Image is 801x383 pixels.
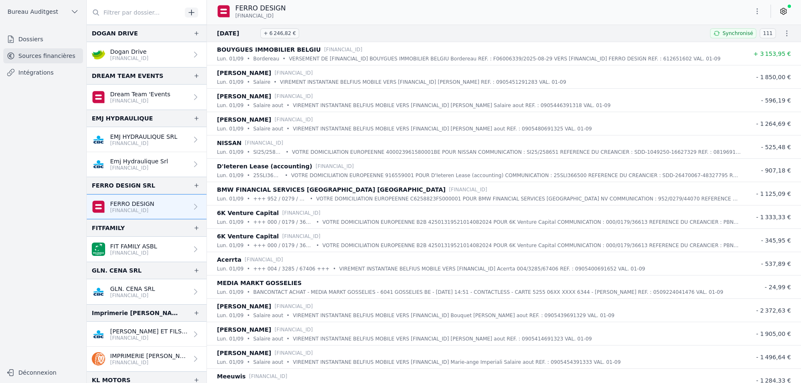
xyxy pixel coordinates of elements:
[87,237,207,262] a: FIT FAMILY ASBL [FINANCIAL_ID]
[245,139,283,147] p: [FINANCIAL_ID]
[247,265,250,273] div: •
[3,5,83,18] button: Bureau Auditgest
[756,330,791,337] span: - 1 905,00 €
[110,327,188,335] p: [PERSON_NAME] ET FILS (IMPRIMERIE) SRL
[87,279,207,304] a: GLN. CENA SRL [FINANCIAL_ID]
[322,241,741,250] p: VOTRE DOMICILIATION EUROPEENNE B2B 42501319521014082024 POUR 6K Venture Capital COMMUNICATION : 0...
[92,243,105,256] img: BNP_BE_BUSINESS_GEBABEBB.png
[87,152,207,177] a: Emj Hydraulique Srl [FINANCIAL_ID]
[285,171,288,180] div: •
[723,30,753,37] span: Synchronisé
[253,311,283,320] p: Salaire aout
[217,195,244,203] p: lun. 01/09
[110,285,155,293] p: GLN. CENA SRL
[217,125,244,133] p: lun. 01/09
[110,207,154,214] p: [FINANCIAL_ID]
[253,171,282,180] p: 25SLI366500
[761,144,791,150] span: - 525,48 €
[217,148,244,156] p: lun. 01/09
[217,265,244,273] p: lun. 01/09
[110,200,154,208] p: FERRO DESIGN
[92,28,138,38] div: DOGAN DRIVE
[92,180,155,190] div: FERRO DESIGN SRL
[87,322,207,347] a: [PERSON_NAME] ET FILS (IMPRIMERIE) SRL [FINANCIAL_ID]
[339,265,645,273] p: VIREMENT INSTANTANE BELFIUS MOBILE VERS [FINANCIAL_ID] Acerrta 004/3285/67406 REF. : 090540069165...
[293,335,592,343] p: VIREMENT INSTANTANE BELFIUS MOBILE VERS [FINANCIAL_ID] [PERSON_NAME] aout REF. : 0905414691323 VA...
[217,138,242,148] p: NISSAN
[756,354,791,360] span: - 1 496,64 €
[753,50,791,57] span: + 3 153,95 €
[275,115,313,124] p: [FINANCIAL_ID]
[92,352,105,365] img: ing.png
[274,78,277,86] div: •
[247,148,250,156] div: •
[761,237,791,244] span: - 345,95 €
[217,115,271,125] p: [PERSON_NAME]
[247,78,250,86] div: •
[253,288,723,296] p: BANCONTACT ACHAT - MEDIA MARKT GOSSELIES - 6041 GOSSELIES BE - [DATE] 14:51 - CONTACTLESS - CARTE...
[217,28,257,38] span: [DATE]
[92,158,105,171] img: CBC_CREGBEBB.png
[293,101,611,110] p: VIREMENT INSTANTANE BELFIUS MOBILE VERS [FINANCIAL_ID] [PERSON_NAME] Salaire aout REF. : 09054463...
[275,302,313,310] p: [FINANCIAL_ID]
[260,28,299,38] span: + 6 246,82 €
[324,45,363,54] p: [FINANCIAL_ID]
[217,325,271,335] p: [PERSON_NAME]
[756,307,791,314] span: - 2 372,63 €
[217,78,244,86] p: lun. 01/09
[110,90,170,98] p: Dream Team 'Events
[253,241,313,250] p: +++ 000 / 0179 / 36613 +++
[291,171,741,180] p: VOTRE DOMICILIATION EUROPEENNE 916559001 POUR D'Ieteren Lease (accounting) COMMUNICATION : 25SLI3...
[293,125,592,133] p: VIREMENT INSTANTANE BELFIUS MOBILE VERS [FINANCIAL_ID] [PERSON_NAME] aout REF. : 0905480691325 VA...
[235,3,286,13] p: FERRO DESIGN
[275,349,313,357] p: [FINANCIAL_ID]
[87,127,207,152] a: EMJ HYDRAULIQUE SRL [FINANCIAL_ID]
[87,194,207,219] a: FERRO DESIGN [FINANCIAL_ID]
[217,335,244,343] p: lun. 01/09
[92,48,105,61] img: crelan.png
[92,285,105,298] img: CBC_CREGBEBB.png
[282,232,320,240] p: [FINANCIAL_ID]
[253,195,307,203] p: +++ 952 / 0279 / 44070 +++
[287,335,290,343] div: •
[110,133,177,141] p: EMJ HYDRAULIQUE SRL
[316,195,741,203] p: VOTRE DOMICILIATION EUROPEENNE C6258823FS000001 POUR BMW FINANCIAL SERVICES [GEOGRAPHIC_DATA] NV ...
[247,195,250,203] div: •
[449,185,487,194] p: [FINANCIAL_ID]
[292,148,741,156] p: VOTRE DOMICILIATION EUROPEENNE 400023961580001BE POUR NISSAN COMMUNICATION : SI25/258651 REFERENC...
[217,255,242,265] p: Acerrta
[293,358,621,366] p: VIREMENT INSTANTANE BELFIUS MOBILE VERS [FINANCIAL_ID] Marie-ange Imperiali Salaire aout REF. : 0...
[110,98,170,104] p: [FINANCIAL_ID]
[280,78,566,86] p: VIREMENT INSTANTANE BELFIUS MOBILE VERS [FINANCIAL_ID] [PERSON_NAME] REF. : 0905451291283 VAL. 01-09
[761,260,791,267] span: - 537,89 €
[315,162,354,170] p: [FINANCIAL_ID]
[287,125,290,133] div: •
[235,13,274,19] span: [FINANCIAL_ID]
[92,200,105,213] img: belfius.png
[287,311,290,320] div: •
[217,171,244,180] p: lun. 01/09
[92,328,105,341] img: CBC_CREGBEBB.png
[110,48,149,56] p: Dogan Drive
[760,28,776,38] span: 111
[765,284,791,290] span: - 24,99 €
[322,218,741,226] p: VOTRE DOMICILIATION EUROPEENNE B2B 42501319521014082024 POUR 6K Venture Capital COMMUNICATION : 0...
[92,90,105,104] img: belfius.png
[110,165,168,171] p: [FINANCIAL_ID]
[110,359,188,366] p: [FINANCIAL_ID]
[92,133,105,146] img: CBC_CREGBEBB.png
[275,325,313,334] p: [FINANCIAL_ID]
[253,101,283,110] p: Salaire aout
[247,55,250,63] div: •
[245,255,283,264] p: [FINANCIAL_ID]
[8,8,58,16] span: Bureau Auditgest
[253,55,279,63] p: Bordereau
[247,218,250,226] div: •
[110,157,168,165] p: Emj Hydraulique Srl
[247,358,250,366] div: •
[316,218,319,226] div: •
[217,68,271,78] p: [PERSON_NAME]
[247,171,250,180] div: •
[217,5,230,18] img: belfius.png
[92,308,180,318] div: Imprimerie [PERSON_NAME] et fils [PERSON_NAME]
